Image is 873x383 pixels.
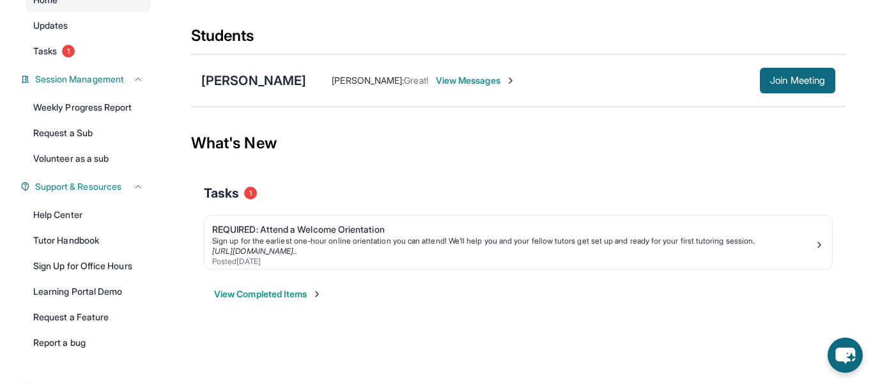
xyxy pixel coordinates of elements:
a: REQUIRED: Attend a Welcome OrientationSign up for the earliest one-hour online orientation you ca... [205,215,832,269]
span: 1 [62,45,75,58]
span: Support & Resources [35,180,121,193]
a: Volunteer as a sub [26,147,151,170]
span: 1 [244,187,257,199]
a: Report a bug [26,331,151,354]
button: Session Management [30,73,143,86]
img: Chevron-Right [506,75,516,86]
span: Tasks [204,184,239,202]
button: Join Meeting [760,68,835,93]
a: Tutor Handbook [26,229,151,252]
button: View Completed Items [214,288,322,301]
button: Support & Resources [30,180,143,193]
span: View Messages [436,74,516,87]
a: [URL][DOMAIN_NAME].. [212,246,297,256]
span: Updates [33,19,68,32]
a: Updates [26,14,151,37]
span: Tasks [33,45,57,58]
a: Request a Sub [26,121,151,145]
a: Help Center [26,203,151,226]
a: Tasks1 [26,40,151,63]
div: Sign up for the earliest one-hour online orientation you can attend! We’ll help you and your fell... [212,236,814,246]
a: Weekly Progress Report [26,96,151,119]
span: [PERSON_NAME] : [332,75,404,86]
a: Request a Feature [26,306,151,329]
a: Sign Up for Office Hours [26,254,151,277]
span: Join Meeting [770,77,825,84]
span: Great! [404,75,428,86]
button: chat-button [828,338,863,373]
div: REQUIRED: Attend a Welcome Orientation [212,223,814,236]
div: Posted [DATE] [212,256,814,267]
a: Learning Portal Demo [26,280,151,303]
div: What's New [191,115,846,171]
div: [PERSON_NAME] [201,72,306,90]
span: Session Management [35,73,124,86]
div: Students [191,26,846,54]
